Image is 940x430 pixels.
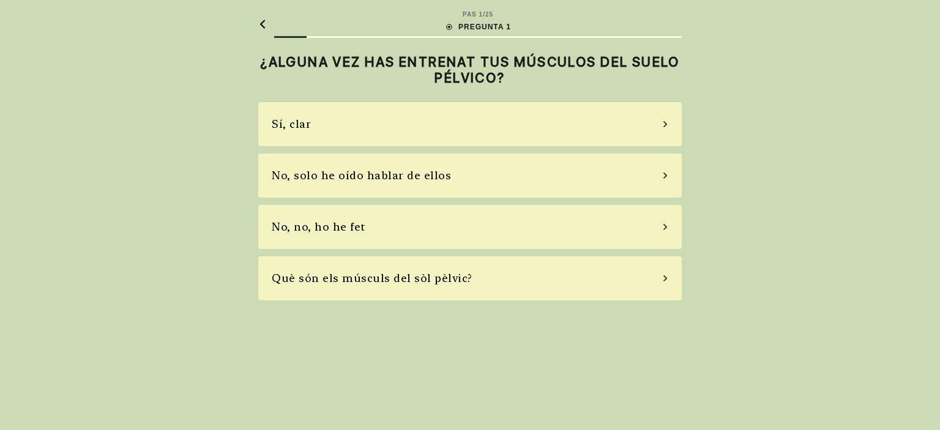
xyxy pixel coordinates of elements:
font: / [483,11,485,18]
font: ¿ALGUNA VEZ HAS ENTRENAT TUS MÚSCULOS DEL SUELO PÉLVICO? [260,54,680,86]
font: No, no, ho he fet [272,220,365,233]
font: Què són els músculs del sòl pèlvic? [272,272,472,284]
font: Sí, clar [272,117,311,130]
font: 25 [485,11,493,18]
font: PREGUNTA 1 [458,23,511,31]
font: 1 [479,11,483,18]
font: PAS [463,11,477,18]
font: No, solo he oído hablar de ellos [272,169,451,182]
